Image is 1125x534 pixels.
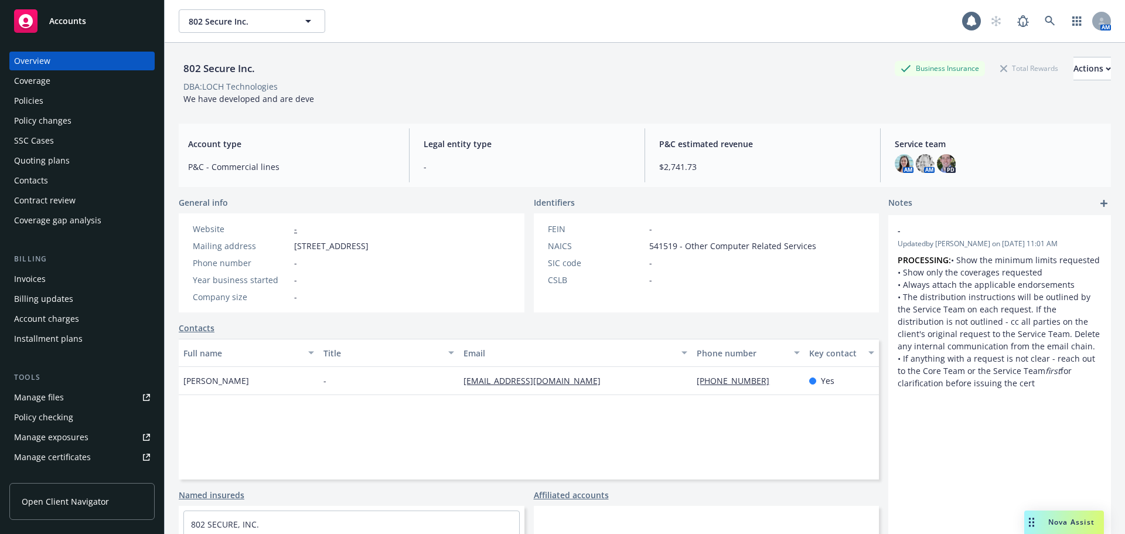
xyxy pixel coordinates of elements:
[22,495,109,508] span: Open Client Navigator
[14,131,54,150] div: SSC Cases
[1024,511,1039,534] div: Drag to move
[9,52,155,70] a: Overview
[183,347,301,359] div: Full name
[14,52,50,70] div: Overview
[294,257,297,269] span: -
[294,240,369,252] span: [STREET_ADDRESS]
[14,151,70,170] div: Quoting plans
[898,254,1102,389] p: • Show the minimum limits requested • Show only the coverages requested • Always attach the appli...
[14,309,79,328] div: Account charges
[898,225,1071,237] span: -
[183,93,314,104] span: We have developed and are deve
[9,191,155,210] a: Contract review
[9,388,155,407] a: Manage files
[1097,196,1111,210] a: add
[9,408,155,427] a: Policy checking
[14,448,91,467] div: Manage certificates
[323,375,326,387] span: -
[463,375,610,386] a: [EMAIL_ADDRESS][DOMAIN_NAME]
[14,72,50,90] div: Coverage
[323,347,441,359] div: Title
[895,138,1102,150] span: Service team
[9,309,155,328] a: Account charges
[14,91,43,110] div: Policies
[534,489,609,501] a: Affiliated accounts
[1011,9,1035,33] a: Report a Bug
[189,15,290,28] span: 802 Secure Inc.
[9,372,155,383] div: Tools
[188,161,395,173] span: P&C - Commercial lines
[179,489,244,501] a: Named insureds
[9,448,155,467] a: Manage certificates
[14,408,73,427] div: Policy checking
[895,154,913,173] img: photo
[14,468,73,487] div: Manage claims
[9,111,155,130] a: Policy changes
[459,339,692,367] button: Email
[1048,517,1095,527] span: Nova Assist
[294,291,297,303] span: -
[193,274,289,286] div: Year business started
[534,196,575,209] span: Identifiers
[804,339,879,367] button: Key contact
[179,9,325,33] button: 802 Secure Inc.
[14,191,76,210] div: Contract review
[9,253,155,265] div: Billing
[937,154,956,173] img: photo
[14,171,48,190] div: Contacts
[649,257,652,269] span: -
[14,388,64,407] div: Manage files
[548,223,645,235] div: FEIN
[424,138,630,150] span: Legal entity type
[463,347,674,359] div: Email
[697,347,786,359] div: Phone number
[193,223,289,235] div: Website
[179,322,214,334] a: Contacts
[984,9,1008,33] a: Start snowing
[14,428,88,447] div: Manage exposures
[898,239,1102,249] span: Updated by [PERSON_NAME] on [DATE] 11:01 AM
[821,375,834,387] span: Yes
[193,240,289,252] div: Mailing address
[14,270,46,288] div: Invoices
[14,111,71,130] div: Policy changes
[9,468,155,487] a: Manage claims
[14,290,73,308] div: Billing updates
[9,5,155,38] a: Accounts
[1024,511,1104,534] button: Nova Assist
[898,254,951,266] strong: PROCESSING:
[9,91,155,110] a: Policies
[1045,365,1061,376] em: first
[193,257,289,269] div: Phone number
[193,291,289,303] div: Company size
[548,257,645,269] div: SIC code
[9,171,155,190] a: Contacts
[9,428,155,447] a: Manage exposures
[9,290,155,308] a: Billing updates
[191,519,259,530] a: 802 SECURE, INC.
[9,72,155,90] a: Coverage
[1065,9,1089,33] a: Switch app
[188,138,395,150] span: Account type
[1073,57,1111,80] button: Actions
[49,16,86,26] span: Accounts
[994,61,1064,76] div: Total Rewards
[319,339,459,367] button: Title
[179,339,319,367] button: Full name
[548,274,645,286] div: CSLB
[1038,9,1062,33] a: Search
[294,274,297,286] span: -
[916,154,935,173] img: photo
[424,161,630,173] span: -
[183,375,249,387] span: [PERSON_NAME]
[179,196,228,209] span: General info
[548,240,645,252] div: NAICS
[697,375,779,386] a: [PHONE_NUMBER]
[888,215,1111,399] div: -Updatedby [PERSON_NAME] on [DATE] 11:01 AMPROCESSING:• Show the minimum limits requested • Show ...
[649,274,652,286] span: -
[888,196,912,210] span: Notes
[183,80,278,93] div: DBA: LOCH Technologies
[179,61,260,76] div: 802 Secure Inc.
[649,240,816,252] span: 541519 - Other Computer Related Services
